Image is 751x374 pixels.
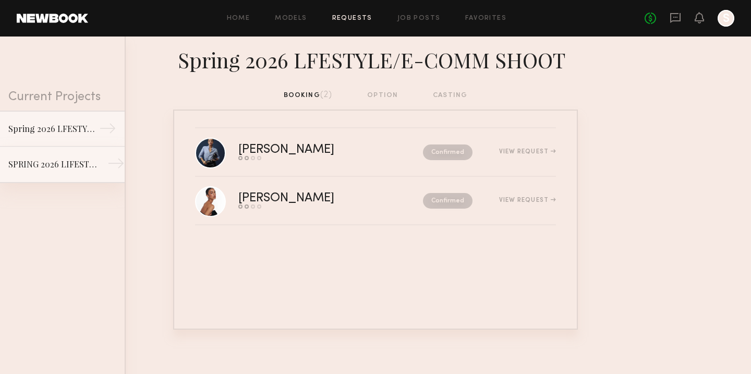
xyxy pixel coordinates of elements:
a: Requests [332,15,372,22]
a: Home [227,15,250,22]
div: → [107,155,125,176]
a: Job Posts [397,15,441,22]
div: Spring 2026 LFESTYLE/E-COMM SHOOT [8,123,99,135]
div: View Request [499,149,556,155]
nb-request-status: Confirmed [423,193,473,209]
nb-request-status: Confirmed [423,144,473,160]
a: Favorites [465,15,506,22]
div: → [99,120,116,141]
div: Spring 2026 LFESTYLE/E-COMM SHOOT [173,45,578,73]
div: [PERSON_NAME] [238,144,379,156]
a: Models [275,15,307,22]
div: [PERSON_NAME] [238,192,379,204]
div: View Request [499,197,556,203]
a: S [718,10,734,27]
a: [PERSON_NAME]ConfirmedView Request [195,128,556,177]
a: [PERSON_NAME]ConfirmedView Request [195,177,556,225]
div: SPRING 2026 LIFESTYLE/ E-COMM SHOOT [8,158,99,171]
